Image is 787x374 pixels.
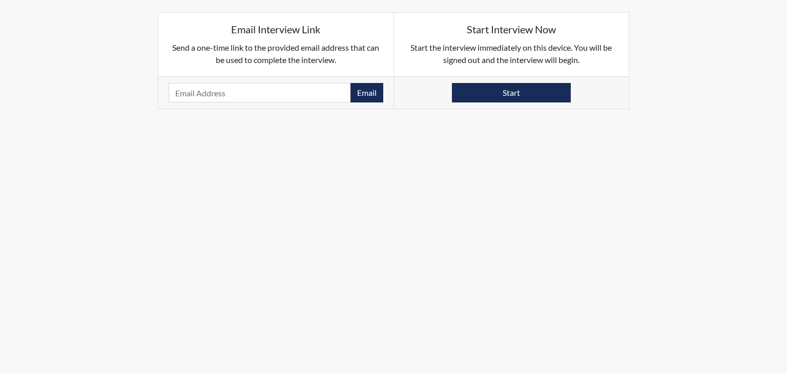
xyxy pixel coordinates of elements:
input: Email Address [169,83,351,102]
p: Start the interview immediately on this device. You will be signed out and the interview will begin. [404,41,619,66]
h5: Start Interview Now [404,23,619,35]
h5: Email Interview Link [169,23,383,35]
button: Email [350,83,383,102]
button: Start [452,83,571,102]
p: Send a one-time link to the provided email address that can be used to complete the interview. [169,41,383,66]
